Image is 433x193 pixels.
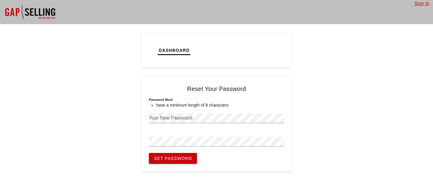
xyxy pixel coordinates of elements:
button: Calendar [225,41,262,60]
button: Tickets [195,41,225,60]
img: logo.png [152,44,157,56]
span: Calendar [230,48,257,53]
li: have a minimum length of 8 characters [156,102,284,108]
h6: Password must: [149,97,284,102]
span: Tasks [266,48,283,53]
a: Sign In [414,1,429,6]
button: Set Password [149,153,197,164]
span: Tickets [199,48,220,53]
button: Dashboard [154,41,195,60]
button: Tasks [262,41,287,60]
h4: Reset Your Password [149,84,284,94]
span: Dashboard [158,48,190,53]
span: Set Password [154,156,192,161]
